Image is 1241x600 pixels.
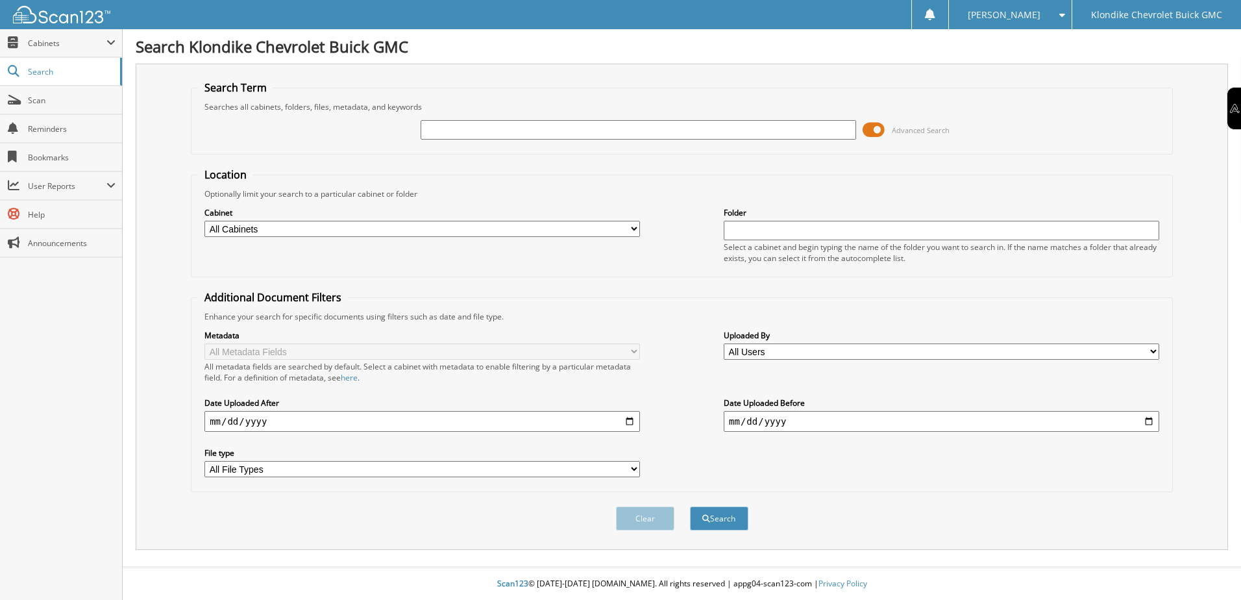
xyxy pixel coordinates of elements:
span: User Reports [28,181,106,192]
input: end [724,411,1159,432]
span: Reminders [28,123,116,134]
legend: Location [198,168,253,182]
label: Metadata [204,330,640,341]
label: Cabinet [204,207,640,218]
input: start [204,411,640,432]
span: Klondike Chevrolet Buick GMC [1091,11,1222,19]
div: Enhance your search for specific documents using filters such as date and file type. [198,311,1166,322]
span: Scan123 [497,578,528,589]
img: scan123-logo-white.svg [13,6,110,23]
span: Announcements [28,238,116,249]
span: Search [28,66,114,77]
label: Folder [724,207,1159,218]
legend: Additional Document Filters [198,290,348,305]
label: Date Uploaded Before [724,397,1159,408]
a: Privacy Policy [818,578,867,589]
span: Advanced Search [892,125,950,135]
div: © [DATE]-[DATE] [DOMAIN_NAME]. All rights reserved | appg04-scan123-com | [123,568,1241,600]
span: Bookmarks [28,152,116,163]
span: [PERSON_NAME] [968,11,1040,19]
label: File type [204,447,640,458]
div: Select a cabinet and begin typing the name of the folder you want to search in. If the name match... [724,242,1159,264]
label: Uploaded By [724,330,1159,341]
a: here [341,372,358,383]
span: Help [28,209,116,220]
div: Optionally limit your search to a particular cabinet or folder [198,188,1166,199]
legend: Search Term [198,81,273,95]
h1: Search Klondike Chevrolet Buick GMC [136,36,1228,57]
span: Cabinets [28,38,106,49]
button: Clear [616,506,674,531]
div: All metadata fields are searched by default. Select a cabinet with metadata to enable filtering b... [204,361,640,383]
label: Date Uploaded After [204,397,640,408]
div: Searches all cabinets, folders, files, metadata, and keywords [198,101,1166,112]
span: Scan [28,95,116,106]
iframe: Chat Widget [1176,538,1241,600]
button: Search [690,506,748,531]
